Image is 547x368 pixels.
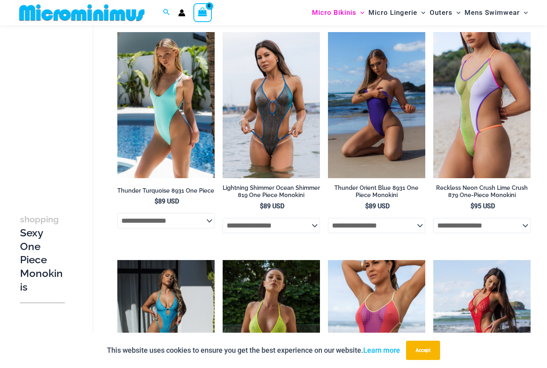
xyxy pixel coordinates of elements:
[309,1,531,24] nav: Site Navigation
[365,202,369,210] span: $
[223,32,320,179] img: Lightning Shimmer Glittering Dunes 819 One Piece Monokini 02
[366,2,427,23] a: Micro LingerieMenu ToggleMenu Toggle
[428,2,463,23] a: OutersMenu ToggleMenu Toggle
[363,346,400,354] a: Learn more
[117,187,215,197] a: Thunder Turquoise 8931 One Piece
[163,8,170,18] a: Search icon link
[430,2,452,23] span: Outers
[471,202,474,210] span: $
[328,184,425,199] h2: Thunder Orient Blue 8931 One Piece Monokini
[328,32,425,179] a: Thunder Orient Blue 8931 One piece 09Thunder Orient Blue 8931 One piece 13Thunder Orient Blue 893...
[328,184,425,202] a: Thunder Orient Blue 8931 One Piece Monokini
[310,2,366,23] a: Micro BikinisMenu ToggleMenu Toggle
[260,202,263,210] span: $
[471,202,495,210] bdi: 95 USD
[155,197,158,205] span: $
[312,2,356,23] span: Micro Bikinis
[417,2,425,23] span: Menu Toggle
[20,214,59,224] span: shopping
[433,184,531,199] h2: Reckless Neon Crush Lime Crush 879 One-Piece Monokini
[117,187,215,195] h2: Thunder Turquoise 8931 One Piece
[368,2,417,23] span: Micro Lingerie
[16,4,148,22] img: MM SHOP LOGO FLAT
[117,32,215,179] a: Thunder Turquoise 8931 One Piece 03Thunder Turquoise 8931 One Piece 05Thunder Turquoise 8931 One ...
[452,2,461,23] span: Menu Toggle
[117,32,215,179] img: Thunder Turquoise 8931 One Piece 03
[365,202,390,210] bdi: 89 USD
[433,32,531,179] img: Reckless Neon Crush Lime Crush 879 One Piece 09
[406,341,440,360] button: Accept
[328,32,425,179] img: Thunder Orient Blue 8931 One piece 09
[223,32,320,179] a: Lightning Shimmer Glittering Dunes 819 One Piece Monokini 02Lightning Shimmer Glittering Dunes 81...
[433,184,531,202] a: Reckless Neon Crush Lime Crush 879 One-Piece Monokini
[107,344,400,356] p: This website uses cookies to ensure you get the best experience on our website.
[433,32,531,179] a: Reckless Neon Crush Lime Crush 879 One Piece 09Reckless Neon Crush Lime Crush 879 One Piece 10Rec...
[20,27,92,187] iframe: TrustedSite Certified
[193,3,212,22] a: View Shopping Cart, empty
[465,2,520,23] span: Mens Swimwear
[356,2,364,23] span: Menu Toggle
[178,9,185,16] a: Account icon link
[463,2,530,23] a: Mens SwimwearMenu ToggleMenu Toggle
[20,212,65,294] h3: Sexy One Piece Monokinis
[223,184,320,202] a: Lightning Shimmer Ocean Shimmer 819 One Piece Monokini
[223,184,320,199] h2: Lightning Shimmer Ocean Shimmer 819 One Piece Monokini
[260,202,284,210] bdi: 89 USD
[520,2,528,23] span: Menu Toggle
[155,197,179,205] bdi: 89 USD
